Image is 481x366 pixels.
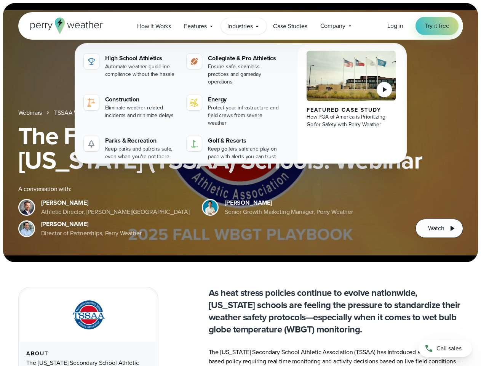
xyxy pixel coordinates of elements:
div: Construction [105,95,178,104]
h1: The Fall WBGT Playbook for [US_STATE] (TSSAA) Schools: Webinar [18,124,463,172]
div: [PERSON_NAME] [225,198,353,207]
div: Keep parks and patrons safe, even when you're not there [105,145,178,161]
a: Collegiate & Pro Athletics Ensure safe, seamless practices and gameday operations [184,51,284,89]
div: [PERSON_NAME] [41,198,190,207]
a: Case Studies [267,18,313,34]
img: golf-iconV2.svg [190,139,199,148]
img: TSSAA-Tennessee-Secondary-School-Athletic-Association.svg [63,298,114,332]
a: Parks & Recreation Keep parks and patrons safe, even when you're not there [81,133,181,164]
img: highschool-icon.svg [87,57,96,66]
div: Automate weather guideline compliance without the hassle [105,63,178,78]
div: Keep golfers safe and play on pace with alerts you can trust [208,145,281,161]
button: Watch [415,219,463,238]
img: Jeff Wood [19,222,34,236]
div: Director of Partnerships, Perry Weather [41,229,142,238]
img: Spencer Patton, Perry Weather [203,200,217,215]
a: High School Athletics Automate weather guideline compliance without the hassle [81,51,181,81]
span: Watch [428,224,444,233]
a: construction perry weather Construction Eliminate weather related incidents and minimize delays [81,92,181,122]
div: Protect your infrastructure and field crews from severe weather [208,104,281,127]
a: Call sales [419,340,472,357]
img: energy-icon@2x-1.svg [190,98,199,107]
div: Golf & Resorts [208,136,281,145]
img: proathletics-icon@2x-1.svg [190,57,199,66]
div: About [26,351,150,357]
span: Try it free [425,21,449,30]
a: TSSAA WBGT Fall Playbook [54,108,126,117]
a: Log in [387,21,403,30]
div: Energy [208,95,281,104]
div: High School Athletics [105,54,178,63]
p: As heat stress policies continue to evolve nationwide, [US_STATE] schools are feeling the pressur... [209,287,463,335]
span: Case Studies [273,22,307,31]
div: Collegiate & Pro Athletics [208,54,281,63]
div: A conversation with: [18,185,404,194]
div: [PERSON_NAME] [41,220,142,229]
div: Senior Growth Marketing Manager, Perry Weather [225,207,353,217]
span: Company [320,21,345,30]
img: PGA of America, Frisco Campus [307,51,396,101]
span: How it Works [137,22,171,31]
a: PGA of America, Frisco Campus Featured Case Study How PGA of America is Prioritizing Golfer Safet... [297,45,405,170]
a: Golf & Resorts Keep golfers safe and play on pace with alerts you can trust [184,133,284,164]
span: Call sales [436,344,462,353]
span: Features [184,22,207,31]
div: Featured Case Study [307,107,396,113]
div: Ensure safe, seamless practices and gameday operations [208,63,281,86]
nav: Breadcrumb [18,108,463,117]
div: How PGA of America is Prioritizing Golfer Safety with Perry Weather [307,113,396,128]
a: How it Works [131,18,177,34]
div: Athletic Director, [PERSON_NAME][GEOGRAPHIC_DATA] [41,207,190,217]
a: Energy Protect your infrastructure and field crews from severe weather [184,92,284,130]
a: Try it free [415,17,458,35]
div: Parks & Recreation [105,136,178,145]
img: parks-icon-grey.svg [87,139,96,148]
img: construction perry weather [87,98,96,107]
a: Webinars [18,108,42,117]
span: Industries [227,22,252,31]
img: Brian Wyatt [19,200,34,215]
div: Eliminate weather related incidents and minimize delays [105,104,178,119]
